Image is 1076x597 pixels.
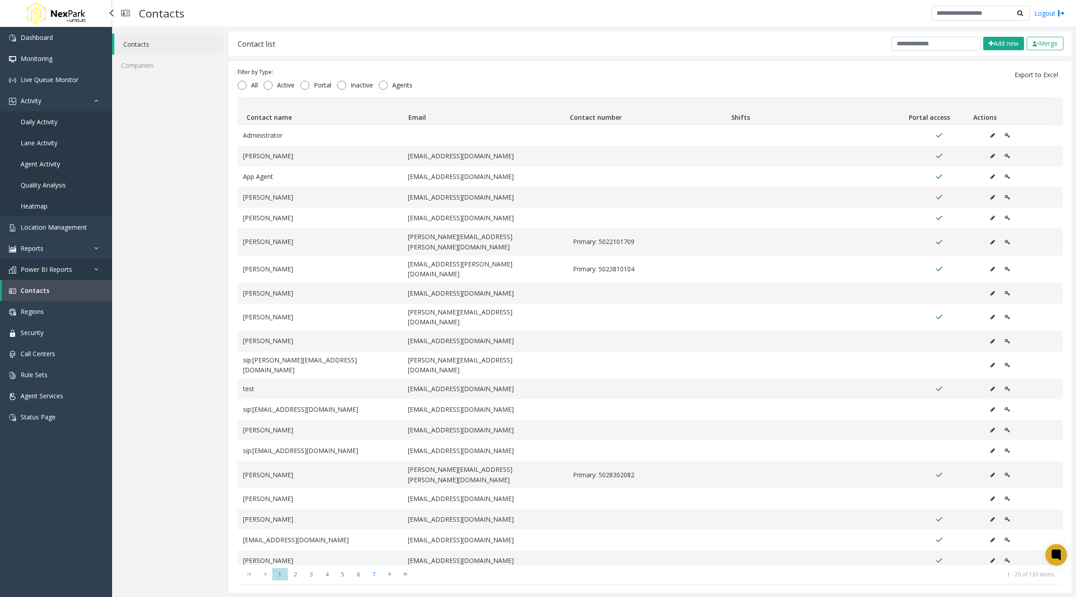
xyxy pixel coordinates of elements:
[1000,335,1015,348] button: Edit Portal Access
[1000,310,1015,324] button: Edit Portal Access
[238,352,403,379] td: sip:[PERSON_NAME][EMAIL_ADDRESS][DOMAIN_NAME]
[1000,492,1015,505] button: Edit Portal Access
[985,533,1000,547] button: Edit
[384,571,396,578] span: Go to the next page
[238,440,403,461] td: sip:[EMAIL_ADDRESS][DOMAIN_NAME]
[238,550,403,571] td: [PERSON_NAME]
[238,461,403,488] td: [PERSON_NAME]
[403,283,568,304] td: [EMAIL_ADDRESS][DOMAIN_NAME]
[935,471,943,479] img: Portal Access Active
[403,256,568,283] td: [EMAIL_ADDRESS][PERSON_NAME][DOMAIN_NAME]
[21,54,52,63] span: Monitoring
[935,557,943,564] img: Portal Access Active
[21,181,66,189] span: Quality Analysis
[243,98,404,125] th: Contact name
[404,98,566,125] th: Email
[1000,170,1015,183] button: Edit Portal Access
[985,262,1000,276] button: Edit
[399,571,412,578] span: Go to the last page
[9,414,16,421] img: 'icon'
[9,266,16,274] img: 'icon'
[985,423,1000,437] button: Edit
[238,125,403,146] td: Administrator
[9,288,16,295] img: 'icon'
[1027,37,1063,50] button: Merge
[238,38,275,50] div: Contact list
[238,331,403,352] td: [PERSON_NAME]
[1000,468,1015,482] button: Edit Portal Access
[238,187,403,208] td: [PERSON_NAME]
[21,413,56,421] span: Status Page
[9,330,16,337] img: 'icon'
[238,81,247,90] input: All
[121,2,130,24] img: pageIcon
[573,264,727,274] span: Primary: 5023810104
[379,81,388,90] input: Agents
[366,568,382,580] span: Page 7
[398,568,413,581] span: Go to the last page
[1000,211,1015,225] button: Edit Portal Access
[9,372,16,379] img: 'icon'
[1000,444,1015,458] button: Edit Portal Access
[21,202,48,210] span: Heatmap
[403,550,568,571] td: [EMAIL_ADDRESS][DOMAIN_NAME]
[935,239,943,246] img: Portal Access Active
[935,266,943,273] img: Portal Access Active
[21,307,44,316] span: Regions
[238,146,403,166] td: [PERSON_NAME]
[985,554,1000,567] button: Edit
[403,187,568,208] td: [EMAIL_ADDRESS][DOMAIN_NAME]
[1000,287,1015,300] button: Edit Portal Access
[9,245,16,253] img: 'icon'
[935,214,943,222] img: Portal Access Active
[985,211,1000,225] button: Edit
[21,139,57,147] span: Lane Activity
[1000,533,1015,547] button: Edit Portal Access
[247,81,262,90] span: All
[114,34,224,55] a: Contacts
[403,228,568,256] td: [PERSON_NAME][EMAIL_ADDRESS][PERSON_NAME][DOMAIN_NAME]
[1000,382,1015,396] button: Edit Portal Access
[1000,554,1015,567] button: Edit Portal Access
[985,170,1000,183] button: Edit
[1058,9,1065,18] img: logout
[21,160,60,168] span: Agent Activity
[566,98,727,125] th: Contact number
[21,349,55,358] span: Call Centers
[403,166,568,187] td: [EMAIL_ADDRESS][DOMAIN_NAME]
[985,382,1000,396] button: Edit
[935,536,943,544] img: Portal Access Active
[1000,191,1015,204] button: Edit Portal Access
[382,568,398,581] span: Go to the next page
[985,310,1000,324] button: Edit
[403,420,568,440] td: [EMAIL_ADDRESS][DOMAIN_NAME]
[1033,41,1039,47] img: check
[403,530,568,550] td: [EMAIL_ADDRESS][DOMAIN_NAME]
[970,98,1050,125] th: Actions
[238,379,403,399] td: test
[21,265,72,274] span: Power BI Reports
[2,280,112,301] a: Contacts
[319,568,335,580] span: Page 4
[403,146,568,166] td: [EMAIL_ADDRESS][DOMAIN_NAME]
[134,2,189,24] h3: Contacts
[238,166,403,187] td: App Agent
[9,309,16,316] img: 'icon'
[985,403,1000,416] button: Edit
[21,75,78,84] span: Live Queue Monitor
[573,237,727,247] span: Primary: 5022101709
[238,399,403,420] td: sip:[EMAIL_ADDRESS][DOMAIN_NAME]
[935,173,943,180] img: Portal Access Active
[9,77,16,84] img: 'icon'
[985,513,1000,526] button: Edit
[304,568,319,580] span: Page 3
[346,81,377,90] span: Inactive
[403,461,568,488] td: [PERSON_NAME][EMAIL_ADDRESS][PERSON_NAME][DOMAIN_NAME]
[337,81,346,90] input: Inactive
[238,530,403,550] td: [EMAIL_ADDRESS][DOMAIN_NAME]
[238,256,403,283] td: [PERSON_NAME]
[238,208,403,228] td: [PERSON_NAME]
[9,56,16,63] img: 'icon'
[403,208,568,228] td: [EMAIL_ADDRESS][DOMAIN_NAME]
[21,118,57,126] span: Daily Activity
